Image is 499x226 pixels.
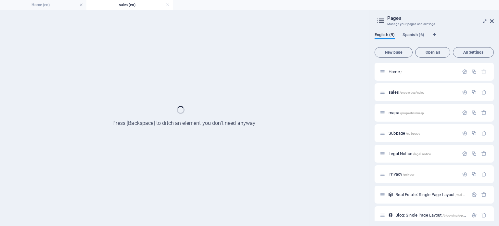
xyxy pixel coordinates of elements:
div: Duplicate [471,130,477,136]
div: Duplicate [471,171,477,177]
div: Settings [462,69,467,74]
span: /subpage [406,132,420,135]
div: Language Tabs [375,32,494,45]
div: Home/ [387,70,459,74]
span: Open all [418,50,447,54]
button: Open all [415,47,450,58]
span: Click to open page [389,69,402,74]
div: Settings [462,130,467,136]
h2: Pages [387,15,494,21]
div: Settings [462,89,467,95]
div: This layout is used as a template for all items (e.g. a blog post) of this collection. The conten... [388,212,393,218]
div: Subpage/subpage [387,131,459,135]
div: Remove [481,110,487,115]
span: Click to open page [389,110,424,115]
div: Remove [481,151,487,156]
div: Settings [471,192,477,197]
div: Blog: Single Page Layout/blog-single-page-layout [393,213,468,217]
div: Duplicate [471,69,477,74]
div: Settings [462,110,467,115]
div: sales/properties/sales [387,90,459,94]
div: Settings [471,212,477,218]
h4: sales (en) [86,1,173,8]
span: Subpage [389,131,420,136]
div: Remove [481,89,487,95]
div: Remove [481,130,487,136]
div: Remove [481,212,487,218]
span: Spanish (6) [403,31,424,40]
span: All Settings [456,50,491,54]
div: Remove [481,171,487,177]
div: This layout is used as a template for all items (e.g. a blog post) of this collection. The conten... [388,192,393,197]
span: Legal Notice [389,151,431,156]
span: /properties/map [400,111,424,115]
div: Remove [481,192,487,197]
div: Legal Notice/legal-notice [387,152,459,156]
div: The startpage cannot be deleted [481,69,487,74]
span: English (9) [375,31,395,40]
div: Duplicate [471,110,477,115]
button: All Settings [453,47,494,58]
button: New page [375,47,413,58]
span: New page [377,50,410,54]
span: /privacy [403,173,415,176]
div: Settings [462,171,467,177]
span: / [401,70,402,74]
span: Blog: Single Page Layout [395,213,479,218]
span: Click to open page [389,172,415,177]
div: mapa/properties/map [387,111,459,115]
span: /legal-notice [413,152,431,156]
h3: Manage your pages and settings [387,21,481,27]
div: Real Estate: Single Page Layout/real-estate-single-page-layout [393,193,468,197]
span: sales [389,90,424,95]
div: Settings [462,151,467,156]
div: Duplicate [471,151,477,156]
div: Duplicate [471,89,477,95]
div: Privacy/privacy [387,172,459,176]
span: /properties/sales [400,91,424,94]
span: /blog-single-page-layout [442,214,479,217]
